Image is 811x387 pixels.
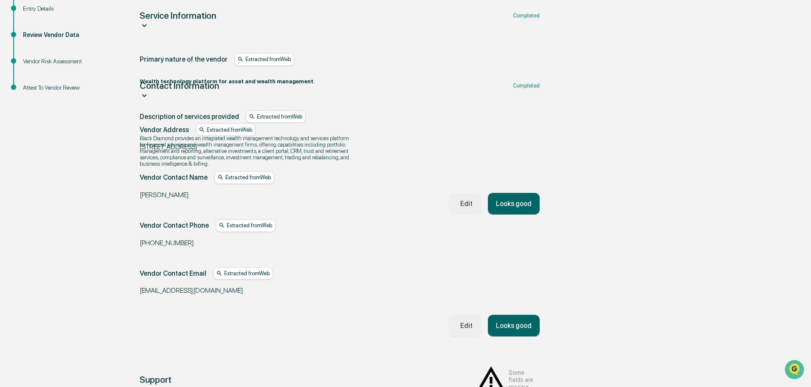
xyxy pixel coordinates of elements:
[23,31,93,40] div: Review Vendor Data
[70,107,105,116] span: Attestations
[140,143,352,151] div: [STREET_ADDRESS]
[140,80,219,91] div: Contact Information
[8,124,15,131] div: 🔎
[62,108,68,115] div: 🗄️
[58,104,109,119] a: 🗄️Attestations
[8,18,155,31] p: How can we help?
[17,123,54,132] span: Data Lookup
[17,107,55,116] span: Preclearance
[140,221,209,229] div: Vendor Contact Phone
[488,315,540,336] button: Looks good
[144,68,155,78] button: Start new chat
[449,315,481,336] button: Edit
[84,144,103,150] span: Pylon
[140,123,540,336] div: Service InformationCompleted
[513,12,540,19] span: Completed
[234,53,294,66] div: Extracted from Web
[29,65,139,73] div: Start new chat
[29,73,107,80] div: We're available if you need us!
[784,359,807,382] iframe: Open customer support
[23,4,93,13] div: Entry Details
[140,10,540,32] div: Service InformationCompleted
[140,173,208,181] div: Vendor Contact Name
[213,267,273,280] div: Extracted from Web
[140,80,540,102] div: Contact InformationCompleted
[23,83,93,92] div: Attest To Vendor Review
[140,55,228,63] div: Primary nature of the vendor
[140,374,172,385] div: Support
[196,123,256,136] div: Extracted from Web
[140,239,352,247] div: [PHONE_NUMBER]
[5,104,58,119] a: 🖐️Preclearance
[140,269,206,277] div: Vendor Contact Email
[140,53,540,215] div: Service InformationCompleted
[457,322,473,330] div: Edit
[8,65,24,80] img: 1746055101610-c473b297-6a78-478c-a979-82029cc54cd1
[8,108,15,115] div: 🖐️
[23,57,93,66] div: Vendor Risk Assessment
[214,171,274,184] div: Extracted from Web
[140,10,216,21] div: Service Information
[140,191,352,199] div: [PERSON_NAME]
[216,219,276,232] div: Extracted from Web
[140,126,189,134] div: Vendor Address
[60,144,103,150] a: Powered byPylon
[140,286,352,294] div: [EMAIL_ADDRESS][DOMAIN_NAME]
[5,120,57,135] a: 🔎Data Lookup
[513,82,540,89] span: Completed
